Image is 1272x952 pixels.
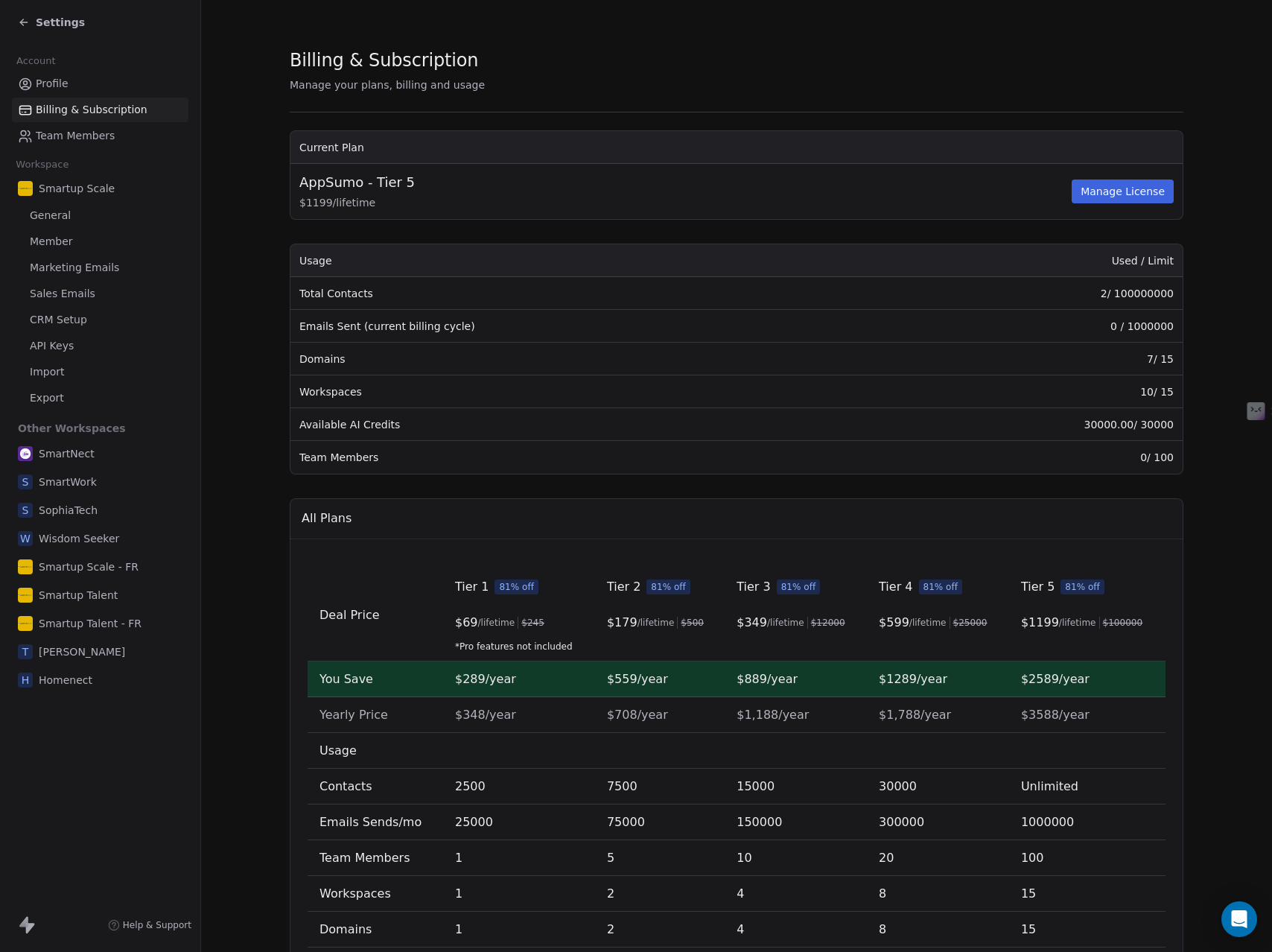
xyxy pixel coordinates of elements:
[18,531,33,546] span: W
[12,386,188,410] a: Export
[607,886,614,901] span: 2
[1021,922,1036,936] span: 15
[455,672,516,686] span: $289/year
[18,644,33,659] span: T
[879,672,947,686] span: $1289/year
[737,672,798,686] span: $889/year
[18,588,33,603] img: 0.png
[646,580,690,594] span: 81% off
[39,588,118,603] span: Smartup Talent
[607,851,614,865] span: 5
[1059,617,1096,629] span: /lifetime
[1021,708,1090,722] span: $3588/year
[302,510,352,527] span: All Plans
[12,203,188,228] a: General
[30,390,64,406] span: Export
[879,815,924,829] span: 300000
[10,153,75,176] span: Workspace
[319,743,357,758] span: Usage
[1221,901,1257,937] div: Open Intercom Messenger
[455,886,462,901] span: 1
[953,617,988,629] span: $ 25000
[12,256,188,280] a: Marketing Emails
[864,310,1183,343] td: 0 / 1000000
[108,919,191,931] a: Help & Support
[737,779,775,793] span: 15000
[455,641,583,653] span: *Pro features not included
[607,708,668,722] span: $708/year
[879,614,909,632] span: $ 599
[879,922,886,936] span: 8
[18,15,85,30] a: Settings
[1021,851,1044,865] span: 100
[455,578,489,596] span: Tier 1
[737,922,744,936] span: 4
[737,708,809,722] span: $1,188/year
[12,360,188,384] a: Import
[879,851,894,865] span: 20
[290,375,864,408] td: Workspaces
[12,416,132,440] span: Other Workspaces
[1060,580,1104,594] span: 81% off
[12,98,188,122] a: Billing & Subscription
[864,244,1183,277] th: Used / Limit
[737,815,782,829] span: 150000
[18,181,33,196] img: 0.png
[36,102,147,118] span: Billing & Subscription
[777,580,821,594] span: 81% off
[299,195,1069,210] span: $ 1199 / lifetime
[607,922,614,936] span: 2
[864,343,1183,375] td: 7 / 15
[308,840,443,876] td: Team Members
[18,673,33,688] span: H
[308,912,443,948] td: Domains
[123,919,191,931] span: Help & Support
[495,580,538,594] span: 81% off
[290,49,478,72] span: Billing & Subscription
[1021,614,1059,632] span: $ 1199
[455,708,516,722] span: $348/year
[1021,886,1036,901] span: 15
[18,616,33,631] img: 0.png
[12,282,188,306] a: Sales Emails
[18,559,33,574] img: 0.png
[607,815,645,829] span: 75000
[30,312,87,328] span: CRM Setup
[455,851,462,865] span: 1
[811,617,845,629] span: $ 12000
[39,531,119,546] span: Wisdom Seeker
[308,876,443,912] td: Workspaces
[1021,672,1090,686] span: $2589/year
[637,617,675,629] span: /lifetime
[737,851,751,865] span: 10
[12,308,188,332] a: CRM Setup
[864,408,1183,441] td: 30000.00 / 30000
[607,614,637,632] span: $ 179
[30,338,74,354] span: API Keys
[879,708,951,722] span: $1,788/year
[1021,815,1074,829] span: 1000000
[879,779,917,793] span: 30000
[12,229,188,254] a: Member
[36,76,69,92] span: Profile
[1103,617,1143,629] span: $ 100000
[30,208,71,223] span: General
[290,408,864,441] td: Available AI Credits
[1021,779,1078,793] span: Unlimited
[18,475,33,489] span: S
[455,922,462,936] span: 1
[607,672,668,686] span: $559/year
[39,181,115,196] span: Smartup Scale
[919,580,963,594] span: 81% off
[290,131,1183,164] th: Current Plan
[290,244,864,277] th: Usage
[455,779,486,793] span: 2500
[39,644,125,659] span: [PERSON_NAME]
[18,503,33,518] span: S
[30,234,73,250] span: Member
[455,815,493,829] span: 25000
[737,614,767,632] span: $ 349
[681,617,704,629] span: $ 500
[290,310,864,343] td: Emails Sent (current billing cycle)
[30,364,64,380] span: Import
